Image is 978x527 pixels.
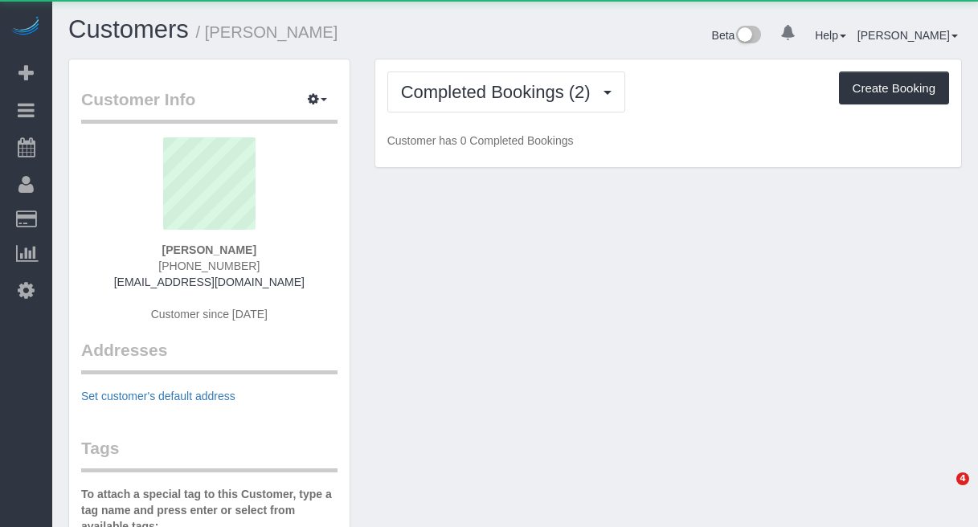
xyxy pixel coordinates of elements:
[857,29,958,42] a: [PERSON_NAME]
[158,259,260,272] span: [PHONE_NUMBER]
[956,472,969,485] span: 4
[10,16,42,39] img: Automaid Logo
[387,133,949,149] p: Customer has 0 Completed Bookings
[162,243,256,256] strong: [PERSON_NAME]
[712,29,762,42] a: Beta
[923,472,962,511] iframe: Intercom live chat
[839,71,949,105] button: Create Booking
[114,276,305,288] a: [EMAIL_ADDRESS][DOMAIN_NAME]
[68,15,189,43] a: Customers
[401,82,599,102] span: Completed Bookings (2)
[81,436,338,472] legend: Tags
[815,29,846,42] a: Help
[151,308,268,321] span: Customer since [DATE]
[81,88,338,124] legend: Customer Info
[735,26,761,47] img: New interface
[81,390,235,402] a: Set customer's default address
[387,71,625,112] button: Completed Bookings (2)
[196,23,338,41] small: / [PERSON_NAME]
